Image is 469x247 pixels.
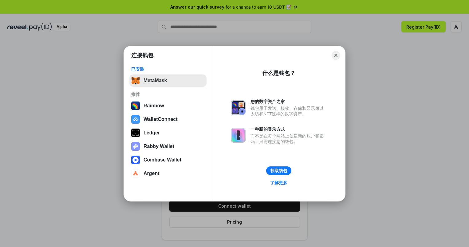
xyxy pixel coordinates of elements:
div: 了解更多 [270,180,287,185]
button: Rainbow [129,100,207,112]
button: WalletConnect [129,113,207,125]
img: svg+xml,%3Csvg%20xmlns%3D%22http%3A%2F%2Fwww.w3.org%2F2000%2Fsvg%22%20width%3D%2228%22%20height%3... [131,129,140,137]
div: 钱包用于发送、接收、存储和显示像以太坊和NFT这样的数字资产。 [250,106,327,117]
div: MetaMask [144,78,167,83]
h1: 连接钱包 [131,52,153,59]
button: 获取钱包 [266,166,291,175]
div: Rabby Wallet [144,144,174,149]
button: Rabby Wallet [129,140,207,153]
button: Ledger [129,127,207,139]
div: Coinbase Wallet [144,157,181,163]
div: 获取钱包 [270,168,287,173]
img: svg+xml,%3Csvg%20width%3D%22120%22%20height%3D%22120%22%20viewBox%3D%220%200%20120%20120%22%20fil... [131,102,140,110]
div: 您的数字资产之家 [250,99,327,104]
div: 一种新的登录方式 [250,126,327,132]
div: Argent [144,171,160,176]
div: 推荐 [131,92,205,97]
button: Argent [129,167,207,180]
a: 了解更多 [266,179,291,187]
button: MetaMask [129,74,207,87]
button: Close [332,51,340,60]
div: 什么是钱包？ [262,70,295,77]
button: Coinbase Wallet [129,154,207,166]
img: svg+xml,%3Csvg%20width%3D%2228%22%20height%3D%2228%22%20viewBox%3D%220%200%2028%2028%22%20fill%3D... [131,115,140,124]
div: Rainbow [144,103,164,109]
div: WalletConnect [144,117,178,122]
div: 而不是在每个网站上创建新的账户和密码，只需连接您的钱包。 [250,133,327,144]
img: svg+xml,%3Csvg%20xmlns%3D%22http%3A%2F%2Fwww.w3.org%2F2000%2Fsvg%22%20fill%3D%22none%22%20viewBox... [231,128,246,143]
div: 已安装 [131,66,205,72]
img: svg+xml,%3Csvg%20fill%3D%22none%22%20height%3D%2233%22%20viewBox%3D%220%200%2035%2033%22%20width%... [131,76,140,85]
div: Ledger [144,130,160,136]
img: svg+xml,%3Csvg%20width%3D%2228%22%20height%3D%2228%22%20viewBox%3D%220%200%2028%2028%22%20fill%3D... [131,156,140,164]
img: svg+xml,%3Csvg%20width%3D%2228%22%20height%3D%2228%22%20viewBox%3D%220%200%2028%2028%22%20fill%3D... [131,169,140,178]
img: svg+xml,%3Csvg%20xmlns%3D%22http%3A%2F%2Fwww.w3.org%2F2000%2Fsvg%22%20fill%3D%22none%22%20viewBox... [131,142,140,151]
img: svg+xml,%3Csvg%20xmlns%3D%22http%3A%2F%2Fwww.w3.org%2F2000%2Fsvg%22%20fill%3D%22none%22%20viewBox... [231,100,246,115]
